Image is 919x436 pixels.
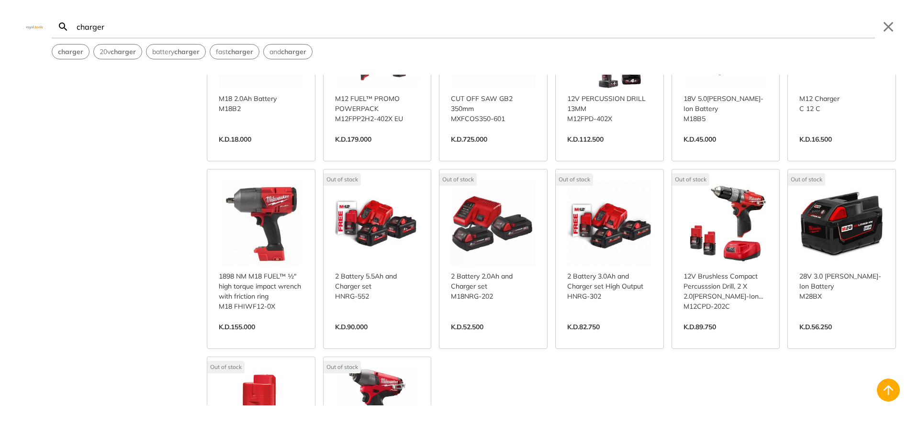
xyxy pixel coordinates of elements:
button: Select suggestion: fast charger [210,45,259,59]
div: Suggestion: and charger [263,44,313,59]
div: Out of stock [324,173,361,186]
div: Out of stock [439,173,477,186]
button: Close [881,19,896,34]
strong: charger [174,47,200,56]
span: 20v [100,47,136,57]
div: Out of stock [324,361,361,373]
button: Select suggestion: battery charger [146,45,205,59]
div: Out of stock [207,361,245,373]
button: Select suggestion: and charger [264,45,312,59]
img: Close [23,24,46,29]
div: Suggestion: fast charger [210,44,259,59]
span: and [269,47,306,57]
div: Suggestion: battery charger [146,44,206,59]
strong: charger [111,47,136,56]
div: Out of stock [556,173,593,186]
button: Select suggestion: charger [52,45,89,59]
svg: Back to top [881,382,896,398]
span: fast [216,47,253,57]
button: Select suggestion: 20v charger [94,45,142,59]
svg: Search [57,21,69,33]
strong: charger [228,47,253,56]
div: Out of stock [672,173,709,186]
strong: charger [58,47,83,56]
div: Out of stock [788,173,825,186]
div: Suggestion: charger [52,44,90,59]
span: battery [152,47,200,57]
div: Suggestion: 20v charger [93,44,142,59]
input: Search… [75,15,875,38]
button: Back to top [877,379,900,402]
strong: charger [281,47,306,56]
